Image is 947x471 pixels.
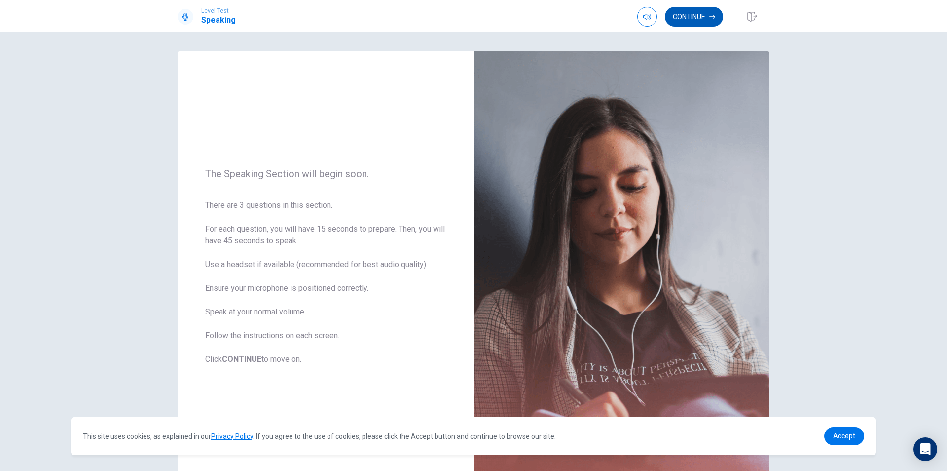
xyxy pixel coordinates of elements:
a: dismiss cookie message [824,427,864,445]
span: Accept [833,432,855,440]
span: This site uses cookies, as explained in our . If you agree to the use of cookies, please click th... [83,432,556,440]
div: Open Intercom Messenger [913,437,937,461]
div: cookieconsent [71,417,876,455]
span: There are 3 questions in this section. For each question, you will have 15 seconds to prepare. Th... [205,199,446,365]
span: Level Test [201,7,236,14]
span: The Speaking Section will begin soon. [205,168,446,180]
button: Continue [665,7,723,27]
a: Privacy Policy [211,432,253,440]
h1: Speaking [201,14,236,26]
b: CONTINUE [222,354,261,364]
